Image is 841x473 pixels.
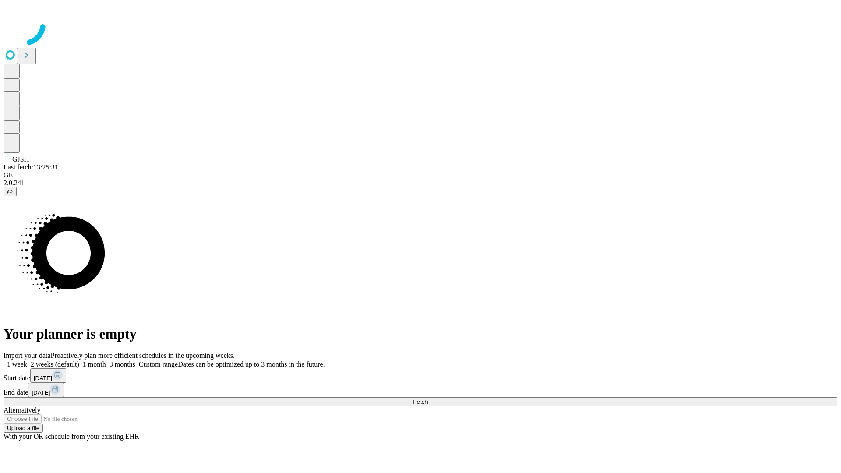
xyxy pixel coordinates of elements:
[4,171,837,179] div: GEI
[4,406,40,414] span: Alternatively
[34,375,52,381] span: [DATE]
[51,352,235,359] span: Proactively plan more efficient schedules in the upcoming weeks.
[4,326,837,342] h1: Your planner is empty
[110,360,135,368] span: 3 months
[4,368,837,383] div: Start date
[178,360,325,368] span: Dates can be optimized up to 3 months in the future.
[4,352,51,359] span: Import your data
[4,424,43,433] button: Upload a file
[32,389,50,396] span: [DATE]
[31,360,79,368] span: 2 weeks (default)
[4,397,837,406] button: Fetch
[30,368,66,383] button: [DATE]
[413,399,428,405] span: Fetch
[4,383,837,397] div: End date
[12,155,29,163] span: GJSH
[4,433,139,440] span: With your OR schedule from your existing EHR
[28,383,64,397] button: [DATE]
[139,360,178,368] span: Custom range
[4,163,58,171] span: Last fetch: 13:25:31
[4,179,837,187] div: 2.0.241
[7,360,27,368] span: 1 week
[7,188,13,195] span: @
[83,360,106,368] span: 1 month
[4,187,17,196] button: @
